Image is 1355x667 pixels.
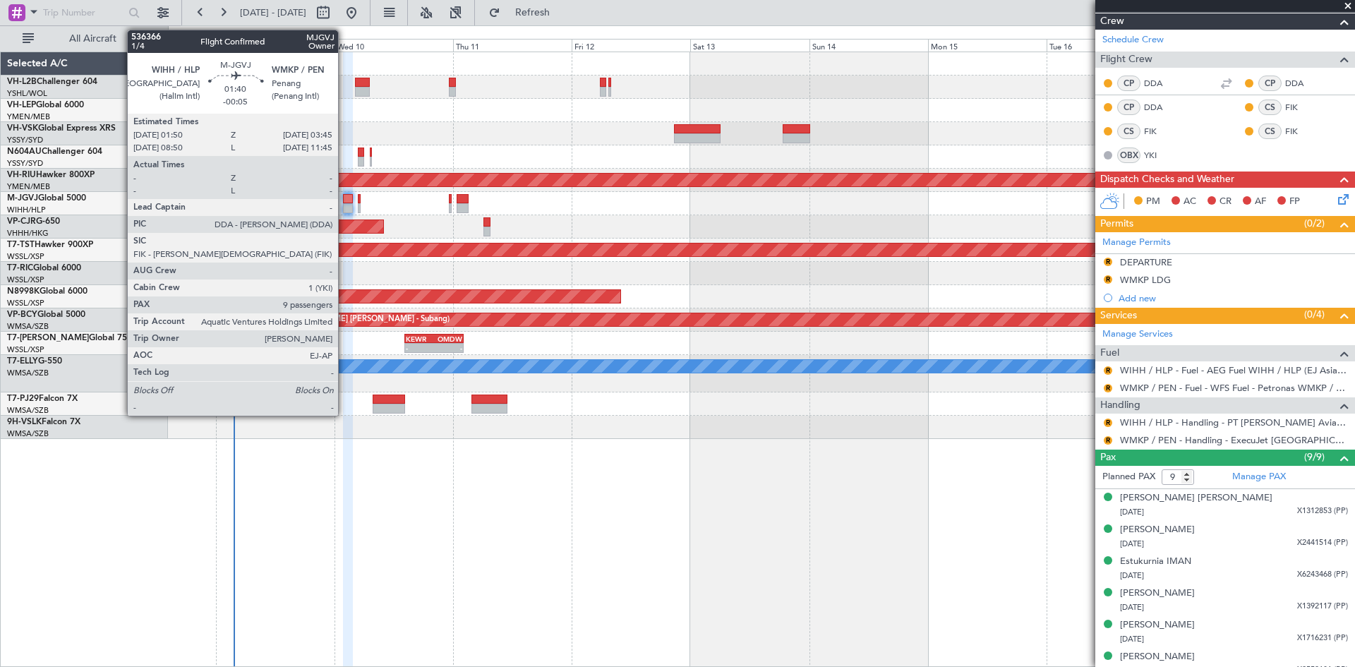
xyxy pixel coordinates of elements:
[1146,195,1160,209] span: PM
[7,101,36,109] span: VH-LEP
[1120,602,1144,613] span: [DATE]
[1184,195,1196,209] span: AC
[1219,195,1231,209] span: CR
[101,286,267,307] div: Planned Maint [GEOGRAPHIC_DATA] (Seletar)
[1120,539,1144,549] span: [DATE]
[1232,470,1286,484] a: Manage PAX
[482,1,567,24] button: Refresh
[1100,308,1137,324] span: Services
[1120,256,1172,268] div: DEPARTURE
[7,148,102,156] a: N604AUChallenger 604
[406,335,434,343] div: KEWR
[1120,587,1195,601] div: [PERSON_NAME]
[1304,307,1325,322] span: (0/4)
[1104,258,1112,266] button: R
[7,124,38,133] span: VH-VSK
[1047,39,1165,52] div: Tue 16
[1258,124,1282,139] div: CS
[1100,13,1124,30] span: Crew
[1297,505,1348,517] span: X1312853 (PP)
[7,264,81,272] a: T7-RICGlobal 6000
[7,194,38,203] span: M-JGVJ
[453,39,572,52] div: Thu 11
[1102,470,1155,484] label: Planned PAX
[7,405,49,416] a: WMSA/SZB
[7,334,89,342] span: T7-[PERSON_NAME]
[1100,450,1116,466] span: Pax
[7,428,49,439] a: WMSA/SZB
[1100,216,1133,232] span: Permits
[7,287,40,296] span: N8998K
[7,251,44,262] a: WSSL/XSP
[37,34,149,44] span: All Aircraft
[1120,555,1191,569] div: Estukurnia IMAN
[1285,125,1317,138] a: FIK
[7,194,86,203] a: M-JGVJGlobal 5000
[1297,601,1348,613] span: X1392117 (PP)
[1285,101,1317,114] a: FIK
[7,241,93,249] a: T7-TSTHawker 900XP
[1119,292,1348,304] div: Add new
[1120,634,1144,644] span: [DATE]
[7,112,50,122] a: YMEN/MEB
[7,88,47,99] a: YSHL/WOL
[1102,33,1164,47] a: Schedule Crew
[1120,274,1171,286] div: WMKP LDG
[1297,569,1348,581] span: X6243468 (PP)
[1144,149,1176,162] a: YKI
[1102,236,1171,250] a: Manage Permits
[1120,650,1195,664] div: [PERSON_NAME]
[503,8,562,18] span: Refresh
[690,39,809,52] div: Sat 13
[1117,124,1140,139] div: CS
[7,78,97,86] a: VH-L2BChallenger 604
[7,171,95,179] a: VH-RIUHawker 800XP
[1289,195,1300,209] span: FP
[1104,436,1112,445] button: R
[1104,419,1112,427] button: R
[1304,216,1325,231] span: (0/2)
[7,357,38,366] span: T7-ELLY
[1117,100,1140,115] div: CP
[7,217,36,226] span: VP-CJR
[16,28,153,50] button: All Aircraft
[1100,397,1140,414] span: Handling
[7,217,60,226] a: VP-CJRG-650
[1144,77,1176,90] a: DDA
[7,395,78,403] a: T7-PJ29Falcon 7X
[7,181,50,192] a: YMEN/MEB
[1120,523,1195,537] div: [PERSON_NAME]
[7,368,49,378] a: WMSA/SZB
[1144,125,1176,138] a: FIK
[7,101,84,109] a: VH-LEPGlobal 6000
[1255,195,1266,209] span: AF
[111,309,450,330] div: Unplanned Maint [GEOGRAPHIC_DATA] (Sultan [PERSON_NAME] [PERSON_NAME] - Subang)
[216,39,335,52] div: Tue 9
[434,335,462,343] div: OMDW
[1120,507,1144,517] span: [DATE]
[1100,345,1119,361] span: Fuel
[1120,416,1348,428] a: WIHH / HLP - Handling - PT [PERSON_NAME] Aviasi WIHH / HLP
[7,298,44,308] a: WSSL/XSP
[7,395,39,403] span: T7-PJ29
[1120,491,1272,505] div: [PERSON_NAME] [PERSON_NAME]
[7,135,43,145] a: YSSY/SYD
[1120,382,1348,394] a: WMKP / PEN - Fuel - WFS Fuel - Petronas WMKP / PEN (EJ Asia Only)
[1120,618,1195,632] div: [PERSON_NAME]
[7,275,44,285] a: WSSL/XSP
[434,344,462,352] div: -
[1104,366,1112,375] button: R
[1258,76,1282,91] div: CP
[7,78,37,86] span: VH-L2B
[1258,100,1282,115] div: CS
[43,2,124,23] input: Trip Number
[7,418,80,426] a: 9H-VSLKFalcon 7X
[406,344,434,352] div: -
[1117,76,1140,91] div: CP
[7,357,62,366] a: T7-ELLYG-550
[1100,172,1234,188] span: Dispatch Checks and Weather
[240,6,306,19] span: [DATE] - [DATE]
[7,334,137,342] a: T7-[PERSON_NAME]Global 7500
[1104,275,1112,284] button: R
[171,28,195,40] div: [DATE]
